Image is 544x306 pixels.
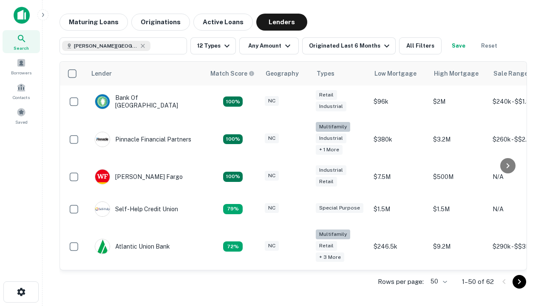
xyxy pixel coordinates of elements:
div: High Mortgage [434,68,479,79]
img: picture [95,239,110,254]
div: + 3 more [316,252,344,262]
div: Special Purpose [316,203,363,213]
button: 12 Types [190,37,236,54]
td: $1.5M [429,193,488,225]
div: 50 [427,275,448,288]
div: Atlantic Union Bank [95,239,170,254]
div: Industrial [316,102,346,111]
div: Multifamily [316,122,350,132]
div: Self-help Credit Union [95,201,178,217]
a: Contacts [3,79,40,102]
div: NC [265,133,279,143]
th: Types [312,62,369,85]
a: Search [3,30,40,53]
td: $380k [369,118,429,161]
img: picture [95,202,110,216]
span: Contacts [13,94,30,101]
div: Geography [266,68,299,79]
div: Pinnacle Financial Partners [95,132,191,147]
td: $3.2M [429,118,488,161]
div: Industrial [316,165,346,175]
span: Saved [15,119,28,125]
div: Lender [91,68,112,79]
td: $246.5k [369,225,429,268]
div: NC [265,203,279,213]
div: Matching Properties: 14, hasApolloMatch: undefined [223,96,243,107]
div: [PERSON_NAME] Fargo [95,169,183,184]
div: Multifamily [316,229,350,239]
button: Active Loans [193,14,253,31]
button: Reset [476,37,503,54]
td: $500M [429,161,488,193]
div: Sale Range [493,68,528,79]
td: $2M [429,85,488,118]
td: $1.5M [369,193,429,225]
button: Originations [131,14,190,31]
div: Matching Properties: 25, hasApolloMatch: undefined [223,134,243,144]
th: Lender [86,62,205,85]
div: Low Mortgage [374,68,416,79]
span: Borrowers [11,69,31,76]
p: 1–50 of 62 [462,277,494,287]
h6: Match Score [210,69,253,78]
img: picture [95,132,110,147]
th: High Mortgage [429,62,488,85]
a: Saved [3,104,40,127]
button: Lenders [256,14,307,31]
th: Low Mortgage [369,62,429,85]
div: Types [317,68,334,79]
img: picture [95,94,110,109]
span: [PERSON_NAME][GEOGRAPHIC_DATA], [GEOGRAPHIC_DATA] [74,42,138,50]
div: Retail [316,177,337,187]
div: + 1 more [316,145,343,155]
div: NC [265,241,279,251]
button: Save your search to get updates of matches that match your search criteria. [445,37,472,54]
span: Search [14,45,29,51]
div: NC [265,96,279,106]
iframe: Chat Widget [501,211,544,252]
div: Retail [316,241,337,251]
p: Rows per page: [378,277,424,287]
div: Industrial [316,133,346,143]
td: $9.2M [429,225,488,268]
td: $96k [369,85,429,118]
button: Originated Last 6 Months [302,37,396,54]
th: Geography [261,62,312,85]
img: picture [95,170,110,184]
div: Matching Properties: 11, hasApolloMatch: undefined [223,204,243,214]
div: NC [265,171,279,181]
td: $7.5M [369,161,429,193]
button: Any Amount [239,37,299,54]
a: Borrowers [3,55,40,78]
button: Go to next page [513,275,526,289]
div: Originated Last 6 Months [309,41,392,51]
img: capitalize-icon.png [14,7,30,24]
button: All Filters [399,37,442,54]
div: Matching Properties: 10, hasApolloMatch: undefined [223,241,243,252]
div: Matching Properties: 14, hasApolloMatch: undefined [223,172,243,182]
div: Capitalize uses an advanced AI algorithm to match your search with the best lender. The match sco... [210,69,255,78]
th: Capitalize uses an advanced AI algorithm to match your search with the best lender. The match sco... [205,62,261,85]
button: Maturing Loans [59,14,128,31]
div: Retail [316,90,337,100]
div: Bank Of [GEOGRAPHIC_DATA] [95,94,197,109]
